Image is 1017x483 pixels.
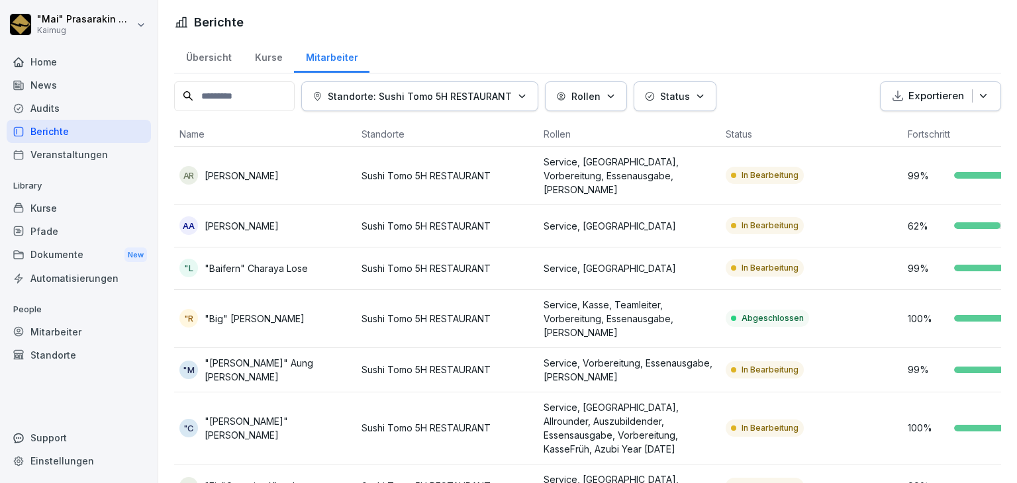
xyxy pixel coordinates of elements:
[362,312,533,326] p: Sushi Tomo 5H RESTAURANT
[742,422,799,434] p: In Bearbeitung
[179,419,198,437] div: "C
[544,400,715,456] p: Service, [GEOGRAPHIC_DATA], Allrounder, Auszubildender, Essensausgabe, Vorbereitung, KasseFrüh, A...
[7,449,151,472] a: Einstellungen
[362,421,533,435] p: Sushi Tomo 5H RESTAURANT
[7,50,151,73] a: Home
[880,81,1001,111] button: Exportieren
[908,261,947,275] p: 99 %
[205,414,351,442] p: "[PERSON_NAME]" [PERSON_NAME]
[362,363,533,376] p: Sushi Tomo 5H RESTAURANT
[7,220,151,243] a: Pfade
[660,89,690,103] p: Status
[179,216,198,235] div: AA
[720,122,902,147] th: Status
[7,120,151,143] a: Berichte
[179,259,198,277] div: "L
[742,169,799,181] p: In Bearbeitung
[908,169,947,183] p: 99 %
[194,13,244,31] h1: Berichte
[544,356,715,384] p: Service, Vorbereitung, Essenausgabe, [PERSON_NAME]
[7,243,151,267] a: DokumenteNew
[7,197,151,220] a: Kurse
[174,122,356,147] th: Name
[545,81,627,111] button: Rollen
[124,247,147,263] div: New
[544,298,715,339] p: Service, Kasse, Teamleiter, Vorbereitung, Essenausgabe, [PERSON_NAME]
[301,81,538,111] button: Standorte: Sushi Tomo 5H RESTAURANT
[362,169,533,183] p: Sushi Tomo 5H RESTAURANT
[356,122,538,147] th: Standorte
[7,243,151,267] div: Dokumente
[742,262,799,274] p: In Bearbeitung
[544,219,715,233] p: Service, [GEOGRAPHIC_DATA]
[179,361,198,379] div: "M
[328,89,512,103] p: Standorte: Sushi Tomo 5H RESTAURANT
[7,320,151,343] a: Mitarbeiter
[7,97,151,120] a: Audits
[243,39,294,73] a: Kurse
[7,73,151,97] a: News
[908,363,947,376] p: 99 %
[205,312,305,326] p: "Big" [PERSON_NAME]
[205,169,279,183] p: [PERSON_NAME]
[179,309,198,328] div: "R
[538,122,720,147] th: Rollen
[742,220,799,232] p: In Bearbeitung
[294,39,369,73] a: Mitarbeiter
[362,219,533,233] p: Sushi Tomo 5H RESTAURANT
[37,14,134,25] p: "Mai" Prasarakin Natechnanok
[7,143,151,166] a: Veranstaltungen
[37,26,134,35] p: Kaimug
[908,312,947,326] p: 100 %
[7,175,151,197] p: Library
[7,343,151,367] a: Standorte
[205,261,308,275] p: "Baifern" Charaya Lose
[7,267,151,290] a: Automatisierungen
[544,261,715,275] p: Service, [GEOGRAPHIC_DATA]
[7,299,151,320] p: People
[571,89,601,103] p: Rollen
[908,421,947,435] p: 100 %
[174,39,243,73] a: Übersicht
[179,166,198,185] div: AR
[205,356,351,384] p: "[PERSON_NAME]" Aung [PERSON_NAME]
[544,155,715,197] p: Service, [GEOGRAPHIC_DATA], Vorbereitung, Essenausgabe, [PERSON_NAME]
[908,219,947,233] p: 62 %
[908,89,964,104] p: Exportieren
[205,219,279,233] p: [PERSON_NAME]
[742,312,804,324] p: Abgeschlossen
[362,261,533,275] p: Sushi Tomo 5H RESTAURANT
[742,364,799,376] p: In Bearbeitung
[634,81,716,111] button: Status
[7,426,151,449] div: Support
